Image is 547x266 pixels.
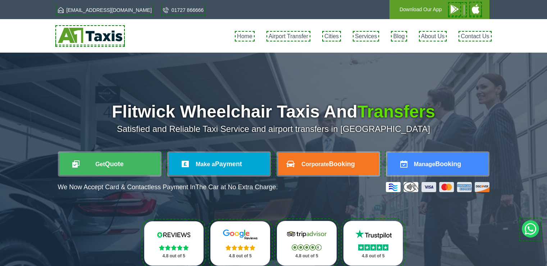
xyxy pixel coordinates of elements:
[59,153,160,175] a: GetQuote
[461,33,489,39] a: Contact Us
[225,245,255,251] img: Stars
[472,4,479,14] img: A1 Taxis iPhone App
[237,33,252,39] a: Home
[58,103,489,120] h1: Flitwick Wheelchair Taxis And
[196,161,215,167] span: Make a
[414,161,436,167] span: Manage
[152,252,196,261] p: 4.8 out of 5
[169,153,269,175] a: Make aPayment
[393,33,405,39] a: Blog
[400,5,442,14] p: Download Our App
[351,252,395,261] p: 4.8 out of 5
[159,245,189,251] img: Stars
[210,221,270,266] a: Google Stars 4.8 out of 5
[58,183,278,191] p: We Now Accept Card & Contactless Payment In
[144,221,204,266] a: Reviews.io Stars 4.8 out of 5
[386,182,489,192] img: Credit And Debit Cards
[292,244,322,251] img: Stars
[152,229,195,240] img: Reviews.io
[218,252,262,261] p: 4.8 out of 5
[358,244,388,251] img: Stars
[387,153,488,175] a: ManageBooking
[278,153,379,175] a: CorporateBooking
[343,221,403,266] a: Trustpilot Stars 4.8 out of 5
[352,229,395,240] img: Trustpilot
[421,33,445,39] a: About Us
[285,229,328,240] img: Tripadvisor
[269,33,308,39] a: Airport Transfer
[324,33,339,39] a: Cities
[219,229,262,240] img: Google
[301,161,329,167] span: Corporate
[58,124,489,134] p: Satisfied and Reliable Taxi Service and airport transfers in [GEOGRAPHIC_DATA]
[451,5,459,14] img: A1 Taxis Android App
[355,33,377,39] a: Services
[277,221,337,266] a: Tripadvisor Stars 4.8 out of 5
[195,183,278,191] span: The Car at No Extra Charge.
[95,161,105,167] span: Get
[285,252,329,261] p: 4.8 out of 5
[357,102,435,121] span: Transfers
[58,28,122,43] img: A1 Taxis St Albans LTD
[163,6,204,14] a: 01727 866666
[58,6,152,14] a: [EMAIL_ADDRESS][DOMAIN_NAME]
